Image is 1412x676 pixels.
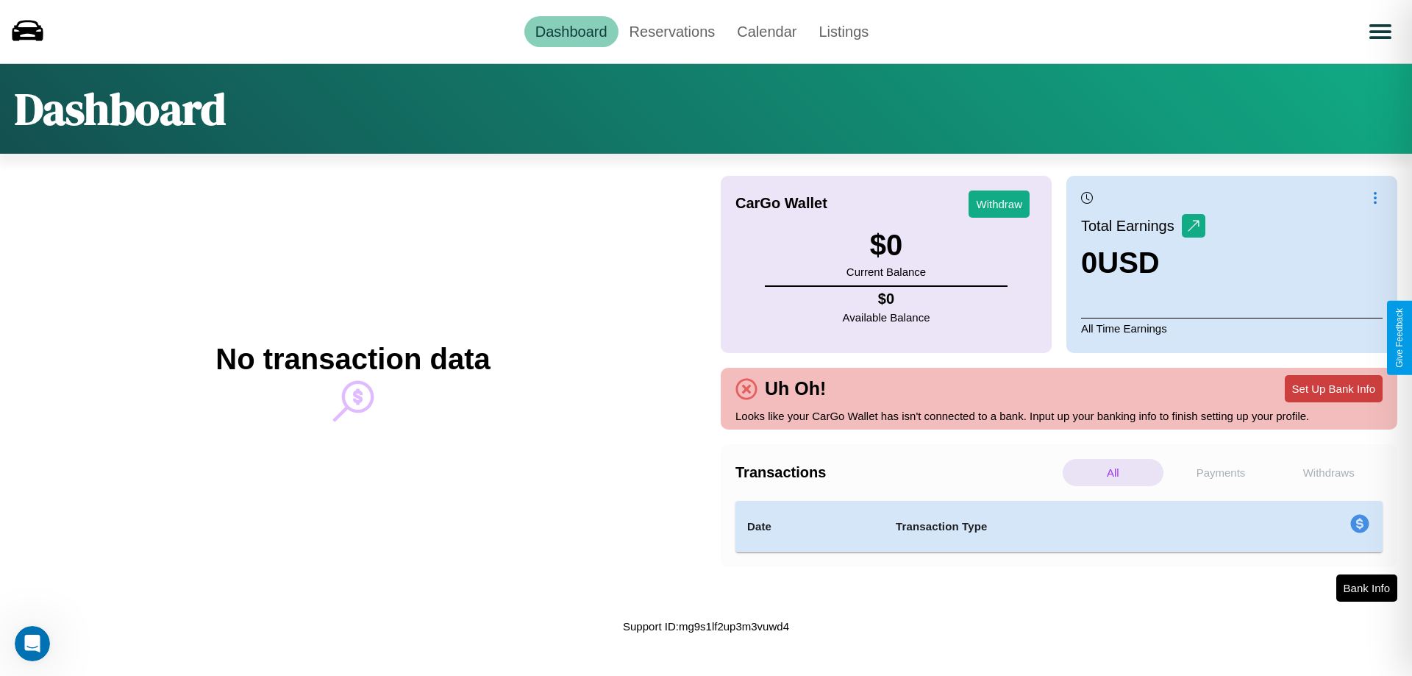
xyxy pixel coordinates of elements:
[1171,459,1272,486] p: Payments
[735,501,1383,552] table: simple table
[1081,213,1182,239] p: Total Earnings
[15,79,226,139] h1: Dashboard
[846,262,926,282] p: Current Balance
[896,518,1230,536] h4: Transaction Type
[1285,375,1383,402] button: Set Up Bank Info
[1081,246,1205,280] h3: 0 USD
[1063,459,1163,486] p: All
[846,229,926,262] h3: $ 0
[524,16,618,47] a: Dashboard
[807,16,880,47] a: Listings
[1336,574,1397,602] button: Bank Info
[735,464,1059,481] h4: Transactions
[1081,318,1383,338] p: All Time Earnings
[1278,459,1379,486] p: Withdraws
[15,626,50,661] iframe: Intercom live chat
[215,343,490,376] h2: No transaction data
[1360,11,1401,52] button: Open menu
[735,195,827,212] h4: CarGo Wallet
[1394,308,1405,368] div: Give Feedback
[618,16,727,47] a: Reservations
[843,291,930,307] h4: $ 0
[623,616,789,636] p: Support ID: mg9s1lf2up3m3vuwd4
[735,406,1383,426] p: Looks like your CarGo Wallet has isn't connected to a bank. Input up your banking info to finish ...
[747,518,872,536] h4: Date
[843,307,930,327] p: Available Balance
[969,191,1030,218] button: Withdraw
[726,16,807,47] a: Calendar
[757,378,833,399] h4: Uh Oh!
